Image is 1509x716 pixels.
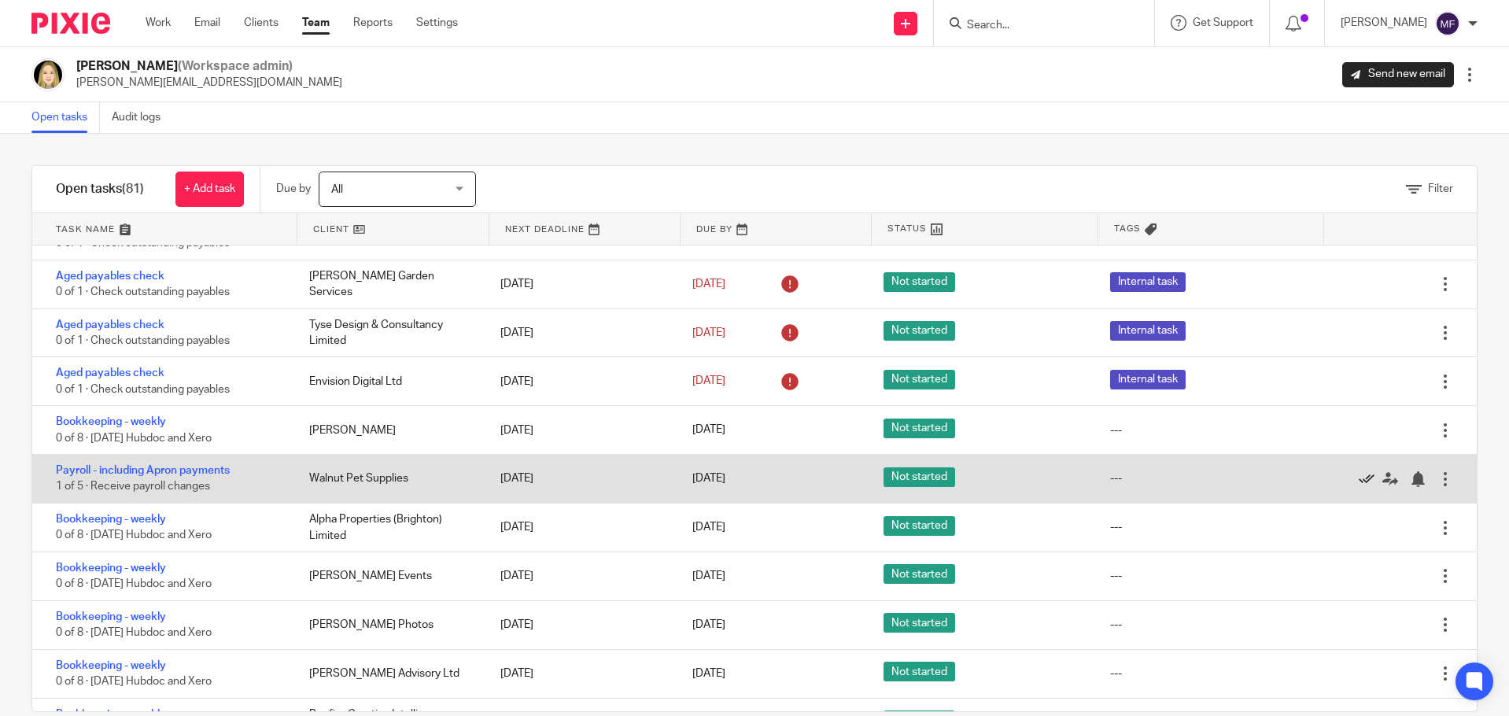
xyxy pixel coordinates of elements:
div: [DATE] [485,560,676,592]
span: Tags [1114,222,1141,235]
span: [DATE] [692,376,725,387]
a: Settings [416,15,458,31]
span: 1 of 5 · Receive payroll changes [56,482,210,493]
div: [DATE] [485,268,676,300]
span: [DATE] [692,668,725,679]
div: Envision Digital Ltd [293,366,485,397]
span: 0 of 8 · [DATE] Hubdoc and Xero [56,433,212,444]
div: [DATE] [485,511,676,543]
p: [PERSON_NAME][EMAIL_ADDRESS][DOMAIN_NAME] [76,75,342,90]
span: 0 of 8 · [DATE] Hubdoc and Xero [56,676,212,687]
div: [DATE] [485,317,676,349]
span: 0 of 1 · Check outstanding payables [56,286,230,297]
a: Bookkeeping - weekly [56,611,166,622]
a: Open tasks [31,102,100,133]
div: [PERSON_NAME] Advisory Ltd [293,658,485,689]
a: Bookkeeping - weekly [56,563,166,574]
span: Not started [884,662,955,681]
a: Audit logs [112,102,172,133]
div: --- [1110,423,1122,438]
a: Email [194,15,220,31]
span: 0 of 8 · [DATE] Hubdoc and Xero [56,530,212,541]
a: Send new email [1342,62,1454,87]
span: [DATE] [692,570,725,581]
span: [DATE] [692,327,725,338]
input: Search [965,19,1107,33]
div: Alpha Properties (Brighton) Limited [293,504,485,552]
span: Not started [884,467,955,487]
span: Status [887,222,927,235]
span: (Workspace admin) [178,60,293,72]
div: --- [1110,568,1122,584]
div: [DATE] [485,463,676,494]
h2: [PERSON_NAME] [76,58,342,75]
span: Internal task [1110,370,1186,389]
span: 0 of 1 · Check outstanding payables [56,384,230,395]
div: --- [1110,617,1122,633]
div: Tyse Design & Consultancy Limited [293,309,485,357]
a: Bookkeeping - weekly [56,416,166,427]
span: [DATE] [692,619,725,630]
a: Mark as done [1359,471,1382,486]
a: Aged payables check [56,367,164,378]
a: Clients [244,15,279,31]
span: Not started [884,370,955,389]
span: 0 of 8 · [DATE] Hubdoc and Xero [56,627,212,638]
h1: Open tasks [56,181,144,197]
div: --- [1110,666,1122,681]
span: All [331,184,343,195]
span: Not started [884,516,955,536]
span: Get Support [1193,17,1253,28]
a: Reports [353,15,393,31]
span: [DATE] [692,474,725,485]
a: Aged payables check [56,271,164,282]
span: Not started [884,272,955,292]
div: --- [1110,471,1122,486]
div: [PERSON_NAME] [293,415,485,446]
span: 0 of 8 · [DATE] Hubdoc and Xero [56,579,212,590]
a: Bookkeeping - weekly [56,660,166,671]
div: [PERSON_NAME] Garden Services [293,260,485,308]
span: Not started [884,321,955,341]
p: Due by [276,181,311,197]
span: Not started [884,613,955,633]
div: --- [1110,519,1122,535]
div: Walnut Pet Supplies [293,463,485,494]
span: [DATE] [692,522,725,533]
div: [DATE] [485,366,676,397]
a: Bookkeeping - weekly [56,514,166,525]
span: Not started [884,564,955,584]
span: [DATE] [692,279,725,290]
a: Payroll - including Apron payments [56,465,230,476]
span: 0 of 1 · Check outstanding payables [56,335,230,346]
img: svg%3E [1435,11,1460,36]
div: [DATE] [485,415,676,446]
div: [DATE] [485,658,676,689]
div: [DATE] [485,609,676,640]
span: (81) [122,183,144,195]
a: Team [302,15,330,31]
a: Work [146,15,171,31]
a: + Add task [175,172,244,207]
span: Internal task [1110,272,1186,292]
div: [PERSON_NAME] Events [293,560,485,592]
img: Pixie [31,13,110,34]
span: Filter [1428,183,1453,194]
img: Phoebe%20Black.png [31,58,65,91]
span: Internal task [1110,321,1186,341]
p: [PERSON_NAME] [1341,15,1427,31]
span: Not started [884,419,955,438]
div: [PERSON_NAME] Photos [293,609,485,640]
span: [DATE] [692,425,725,436]
a: Aged payables check [56,319,164,330]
